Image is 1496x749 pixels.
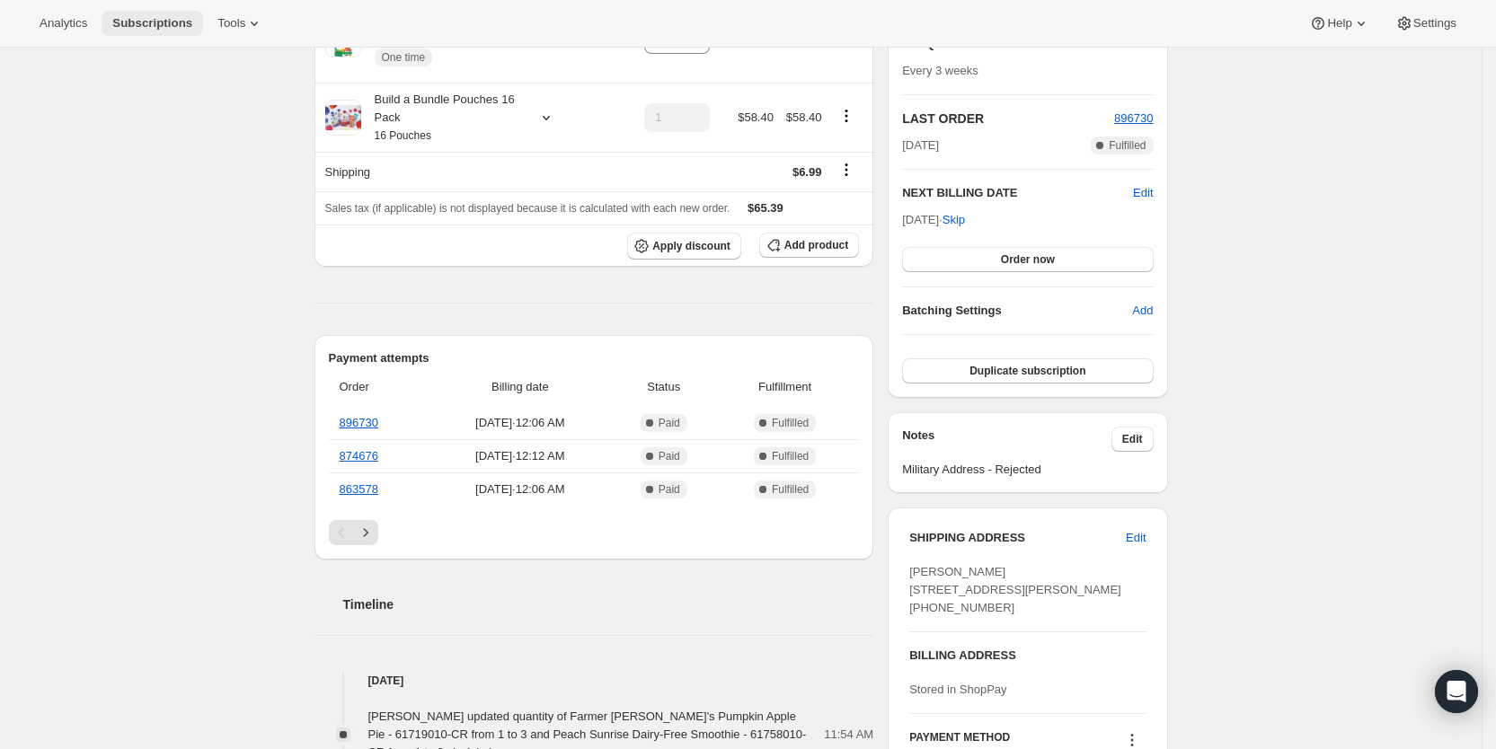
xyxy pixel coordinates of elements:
span: Order now [1001,252,1055,267]
h2: NEXT BILLING DATE [902,184,1133,202]
button: Product actions [832,106,861,126]
div: Build a Bundle Pouches 16 Pack [361,91,523,145]
h3: BILLING ADDRESS [909,647,1146,665]
button: Order now [902,247,1153,272]
span: Sales tax (if applicable) is not displayed because it is calculated with each new order. [325,202,730,215]
button: Help [1298,11,1380,36]
span: 11:54 AM [824,726,873,744]
span: Status [616,378,711,396]
span: Settings [1413,16,1456,31]
th: Shipping [314,152,637,191]
button: Edit [1115,524,1156,552]
button: Tools [207,11,274,36]
span: $58.40 [786,110,822,124]
h6: Batching Settings [902,302,1132,320]
button: Subscriptions [102,11,203,36]
span: [PERSON_NAME] [STREET_ADDRESS][PERSON_NAME] [PHONE_NUMBER] [909,565,1121,614]
span: Edit [1126,529,1146,547]
span: $6.99 [792,165,822,179]
span: Stored in ShopPay [909,683,1006,696]
h3: Notes [902,427,1111,452]
span: Fulfillment [721,378,848,396]
span: $65.39 [748,201,783,215]
span: Edit [1122,432,1143,446]
a: 863578 [340,482,378,496]
span: Billing date [434,378,606,396]
span: Skip [943,211,965,229]
span: Apply discount [652,239,730,253]
button: Shipping actions [832,160,861,180]
button: Analytics [29,11,98,36]
span: [DATE] · [902,213,965,226]
span: $58.40 [738,110,774,124]
span: Duplicate subscription [969,364,1085,378]
a: 896730 [340,416,378,429]
span: Fulfilled [1109,138,1146,153]
button: Settings [1385,11,1467,36]
button: Duplicate subscription [902,358,1153,383]
button: Next [353,520,378,545]
span: Subscriptions [112,16,192,31]
a: 874676 [340,449,378,463]
nav: Pagination [329,520,860,545]
button: Edit [1133,184,1153,202]
button: Apply discount [627,233,741,260]
span: Add product [784,238,848,252]
button: Skip [932,206,976,234]
span: [DATE] · 12:06 AM [434,414,606,432]
button: 896730 [1114,110,1153,128]
span: Analytics [40,16,87,31]
h3: SHIPPING ADDRESS [909,529,1126,547]
span: [DATE] · 12:06 AM [434,480,606,498]
span: Fulfilled [772,449,809,463]
button: Edit [1111,427,1154,452]
h4: [DATE] [314,672,874,690]
h2: Timeline [343,595,874,613]
button: Add [1121,296,1164,325]
span: One time [382,50,426,65]
span: Paid [659,482,680,497]
span: Paid [659,416,680,430]
div: Open Intercom Messenger [1435,670,1478,713]
a: 896730 [1114,111,1153,125]
span: [DATE] [902,137,939,154]
th: Order [329,367,429,407]
span: Fulfilled [772,482,809,497]
small: 16 Pouches [375,129,431,142]
button: Add product [759,233,859,258]
span: Help [1327,16,1351,31]
span: [DATE] · 12:12 AM [434,447,606,465]
h2: LAST ORDER [902,110,1114,128]
span: Every 3 weeks [902,64,978,77]
span: Add [1132,302,1153,320]
span: Paid [659,449,680,463]
span: Tools [217,16,245,31]
span: Fulfilled [772,416,809,430]
span: Military Address - Rejected [902,461,1153,479]
h2: Payment attempts [329,349,860,367]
